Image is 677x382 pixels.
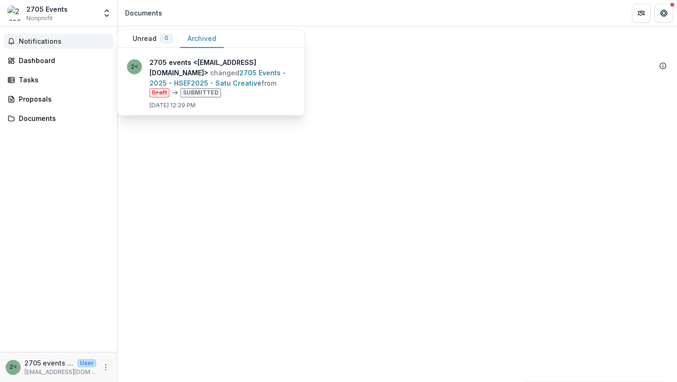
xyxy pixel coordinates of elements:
div: Documents [19,113,106,123]
div: Dashboard [19,56,106,65]
nav: breadcrumb [121,6,166,20]
div: 2705 Events - 2025 - HSEF2025 - Satu Creative [124,57,670,74]
button: Notifications [4,34,113,49]
div: Documents [125,8,162,18]
div: Proposals [19,94,106,104]
div: 2705 Events [26,4,68,14]
p: User [77,359,96,367]
button: Open entity switcher [100,4,113,23]
span: Nonprofit [26,14,53,23]
p: changed from [150,57,295,97]
a: Dashboard [4,53,113,68]
a: 2705 Events - 2025 - HSEF2025 - Satu Creative [150,69,286,87]
button: Unread [125,30,180,48]
div: 2705 events <events2705@gmail.com> [9,364,17,370]
p: [EMAIL_ADDRESS][DOMAIN_NAME] [24,368,96,376]
button: More [100,362,111,373]
div: Tasks [19,75,106,85]
img: 2705 Events [8,6,23,21]
span: 0 [165,35,168,41]
span: Notifications [19,38,110,46]
button: Partners [632,4,651,23]
button: Archived [180,30,224,48]
a: Proposals [4,91,113,107]
p: 2705 events <[EMAIL_ADDRESS][DOMAIN_NAME]> [24,358,73,368]
a: Documents [4,111,113,126]
button: Get Help [654,4,673,23]
a: Tasks [4,72,113,88]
